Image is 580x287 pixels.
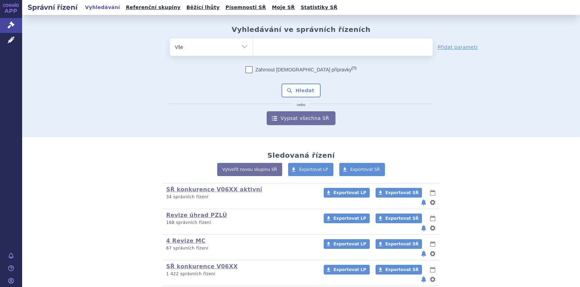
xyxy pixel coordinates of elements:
[293,103,309,107] i: nebo
[333,242,366,246] span: Exportovat LP
[385,242,418,246] span: Exportovat SŘ
[376,265,422,275] a: Exportovat SŘ
[376,239,422,249] a: Exportovat SŘ
[429,224,436,232] button: nastavení
[166,263,238,270] a: SŘ konkurence V06XX
[429,266,436,274] button: lhůty
[429,189,436,197] button: lhůty
[267,151,335,159] h2: Sledovaná řízení
[232,25,371,34] h2: Vyhledávání ve správních řízeních
[267,111,335,125] a: Vypsat všechna SŘ
[339,163,385,176] a: Exportovat SŘ
[333,216,366,221] span: Exportovat LP
[166,212,227,218] a: Revize úhrad PZLÚ
[184,3,222,12] a: Běžící lhůty
[385,267,418,272] span: Exportovat SŘ
[22,2,83,12] h2: Správní řízení
[429,240,436,248] button: lhůty
[166,220,315,226] p: 168 správních řízení
[385,190,418,195] span: Exportovat SŘ
[166,245,315,251] p: 67 správních řízení
[438,44,478,51] a: Přidat parametr
[385,216,418,221] span: Exportovat SŘ
[324,265,370,275] a: Exportovat LP
[333,267,366,272] span: Exportovat LP
[217,163,282,176] a: Vytvořit novou skupinu SŘ
[324,239,370,249] a: Exportovat LP
[420,224,427,232] button: notifikace
[350,167,380,172] span: Exportovat SŘ
[429,250,436,258] button: nastavení
[376,188,422,198] a: Exportovat SŘ
[223,3,268,12] a: Písemnosti SŘ
[298,3,339,12] a: Statistiky SŘ
[420,275,427,284] button: notifikace
[324,188,370,198] a: Exportovat LP
[166,194,315,200] p: 34 správních řízení
[83,3,122,12] a: Vyhledávání
[429,214,436,223] button: lhůty
[288,163,333,176] a: Exportovat LP
[282,84,321,97] button: Hledat
[324,214,370,223] a: Exportovat LP
[166,237,206,244] a: 4 Revize MC
[270,3,297,12] a: Moje SŘ
[166,186,263,193] a: SŘ konkurence V06XX aktivní
[376,214,422,223] a: Exportovat SŘ
[246,66,356,73] label: Zahrnout [DEMOGRAPHIC_DATA] přípravky
[420,250,427,258] button: notifikace
[166,271,315,277] p: 1 422 správních řízení
[333,190,366,195] span: Exportovat LP
[299,167,328,172] span: Exportovat LP
[351,66,356,70] abbr: (?)
[429,275,436,284] button: nastavení
[420,198,427,207] button: notifikace
[124,3,183,12] a: Referenční skupiny
[429,198,436,207] button: nastavení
